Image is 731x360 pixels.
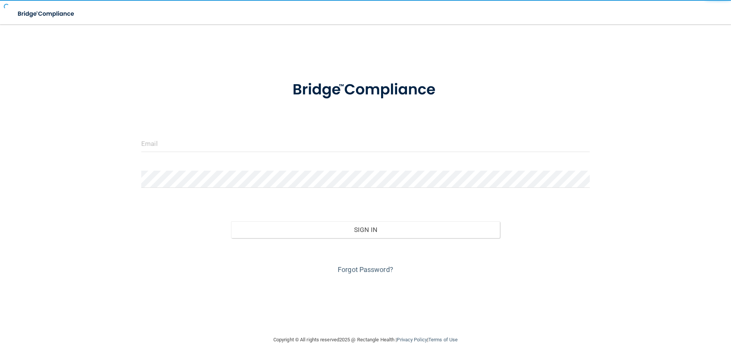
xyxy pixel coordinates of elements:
a: Forgot Password? [338,266,393,274]
img: bridge_compliance_login_screen.278c3ca4.svg [277,70,454,110]
input: Email [141,135,590,152]
button: Sign In [231,221,500,238]
img: bridge_compliance_login_screen.278c3ca4.svg [11,6,81,22]
div: Copyright © All rights reserved 2025 @ Rectangle Health | | [227,328,504,352]
a: Terms of Use [428,337,458,342]
a: Privacy Policy [397,337,427,342]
